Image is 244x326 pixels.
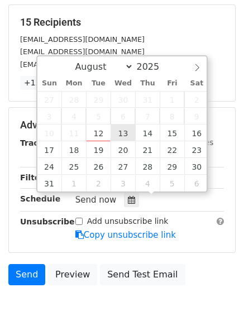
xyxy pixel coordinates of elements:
[86,141,111,158] span: August 19, 2025
[135,80,160,87] span: Thu
[20,138,58,147] strong: Tracking
[86,158,111,175] span: August 26, 2025
[61,124,86,141] span: August 11, 2025
[75,195,117,205] span: Send now
[135,175,160,191] span: September 4, 2025
[86,80,111,87] span: Tue
[135,91,160,108] span: July 31, 2025
[160,80,184,87] span: Fri
[20,173,49,182] strong: Filters
[8,264,45,285] a: Send
[61,158,86,175] span: August 25, 2025
[111,91,135,108] span: July 30, 2025
[37,175,62,191] span: August 31, 2025
[188,272,244,326] iframe: Chat Widget
[86,108,111,124] span: August 5, 2025
[20,119,224,131] h5: Advanced
[184,158,209,175] span: August 30, 2025
[61,175,86,191] span: September 1, 2025
[135,158,160,175] span: August 28, 2025
[100,264,185,285] a: Send Test Email
[135,108,160,124] span: August 7, 2025
[111,124,135,141] span: August 13, 2025
[20,217,75,226] strong: Unsubscribe
[61,91,86,108] span: July 28, 2025
[135,124,160,141] span: August 14, 2025
[61,141,86,158] span: August 18, 2025
[20,35,145,44] small: [EMAIL_ADDRESS][DOMAIN_NAME]
[111,175,135,191] span: September 3, 2025
[160,124,184,141] span: August 15, 2025
[111,141,135,158] span: August 20, 2025
[184,141,209,158] span: August 23, 2025
[48,264,97,285] a: Preview
[184,175,209,191] span: September 6, 2025
[160,141,184,158] span: August 22, 2025
[20,194,60,203] strong: Schedule
[184,124,209,141] span: August 16, 2025
[20,76,67,90] a: +12 more
[111,80,135,87] span: Wed
[37,141,62,158] span: August 17, 2025
[133,61,174,72] input: Year
[61,80,86,87] span: Mon
[37,158,62,175] span: August 24, 2025
[160,175,184,191] span: September 5, 2025
[86,91,111,108] span: July 29, 2025
[135,141,160,158] span: August 21, 2025
[111,108,135,124] span: August 6, 2025
[20,16,224,28] h5: 15 Recipients
[37,80,62,87] span: Sun
[184,80,209,87] span: Sat
[160,108,184,124] span: August 8, 2025
[37,91,62,108] span: July 27, 2025
[20,60,145,69] small: [EMAIL_ADDRESS][DOMAIN_NAME]
[184,108,209,124] span: August 9, 2025
[61,108,86,124] span: August 4, 2025
[160,91,184,108] span: August 1, 2025
[37,124,62,141] span: August 10, 2025
[20,47,145,56] small: [EMAIL_ADDRESS][DOMAIN_NAME]
[184,91,209,108] span: August 2, 2025
[86,124,111,141] span: August 12, 2025
[37,108,62,124] span: August 3, 2025
[160,158,184,175] span: August 29, 2025
[87,215,169,227] label: Add unsubscribe link
[111,158,135,175] span: August 27, 2025
[86,175,111,191] span: September 2, 2025
[75,230,176,240] a: Copy unsubscribe link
